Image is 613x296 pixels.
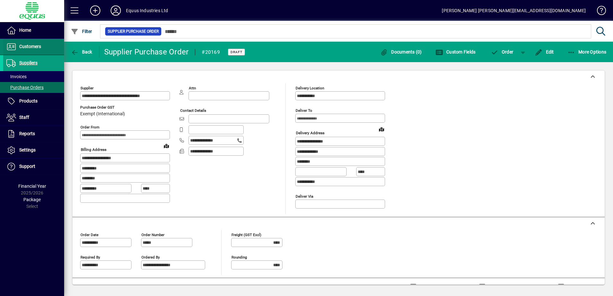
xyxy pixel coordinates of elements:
mat-label: Order number [141,232,164,237]
mat-label: Order from [80,125,99,129]
a: Home [3,22,64,38]
span: Products [19,98,38,103]
button: Edit [533,46,556,58]
button: Custom Fields [434,46,477,58]
span: Invoices [6,74,27,79]
span: Financial Year [18,184,46,189]
button: Back [69,46,94,58]
a: Support [3,159,64,175]
span: Custom Fields [435,49,476,54]
mat-label: Required by [80,255,100,259]
span: Documents (0) [380,49,422,54]
span: Supplier Purchase Order [108,28,159,35]
a: Staff [3,110,64,126]
span: Purchase Order GST [80,105,125,110]
mat-label: Freight (GST excl) [231,232,261,237]
span: Reports [19,131,35,136]
div: Supplier Purchase Order [104,47,189,57]
a: Knowledge Base [592,1,605,22]
mat-label: Deliver via [296,194,313,198]
button: Order [487,46,516,58]
mat-label: Supplier [80,86,94,90]
a: Purchase Orders [3,82,64,93]
button: Profile [105,5,126,16]
mat-label: Order date [80,232,98,237]
span: Home [19,28,31,33]
mat-label: Delivery Location [296,86,324,90]
span: More Options [567,49,607,54]
a: Settings [3,142,64,158]
button: Documents (0) [379,46,424,58]
mat-label: Attn [189,86,196,90]
a: Reports [3,126,64,142]
a: Products [3,93,64,109]
button: Add [85,5,105,16]
a: View on map [376,124,387,134]
a: Invoices [3,71,64,82]
a: Customers [3,39,64,55]
span: Order [491,49,513,54]
a: View on map [161,141,172,151]
mat-label: Rounding [231,255,247,259]
mat-label: Deliver To [296,108,312,113]
span: Edit [535,49,554,54]
label: Compact View [566,284,597,290]
span: Package [23,197,41,202]
span: Exempt (International) [80,111,125,117]
app-page-header-button: Back [64,46,99,58]
button: Filter [69,26,94,37]
div: Equus Industries Ltd [126,5,168,16]
span: Draft [231,50,242,54]
span: Purchase Orders [6,85,44,90]
mat-label: Ordered by [141,255,160,259]
label: Show Line Volumes/Weights [487,284,547,290]
div: [PERSON_NAME] [PERSON_NAME][EMAIL_ADDRESS][DOMAIN_NAME] [442,5,586,16]
span: Back [71,49,92,54]
span: Suppliers [19,60,38,65]
span: Support [19,164,35,169]
label: Show Only Invalid Lines [418,284,468,290]
span: Settings [19,147,36,152]
span: Customers [19,44,41,49]
span: Filter [71,29,92,34]
button: More Options [566,46,608,58]
span: Staff [19,115,29,120]
div: #20169 [202,47,220,57]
